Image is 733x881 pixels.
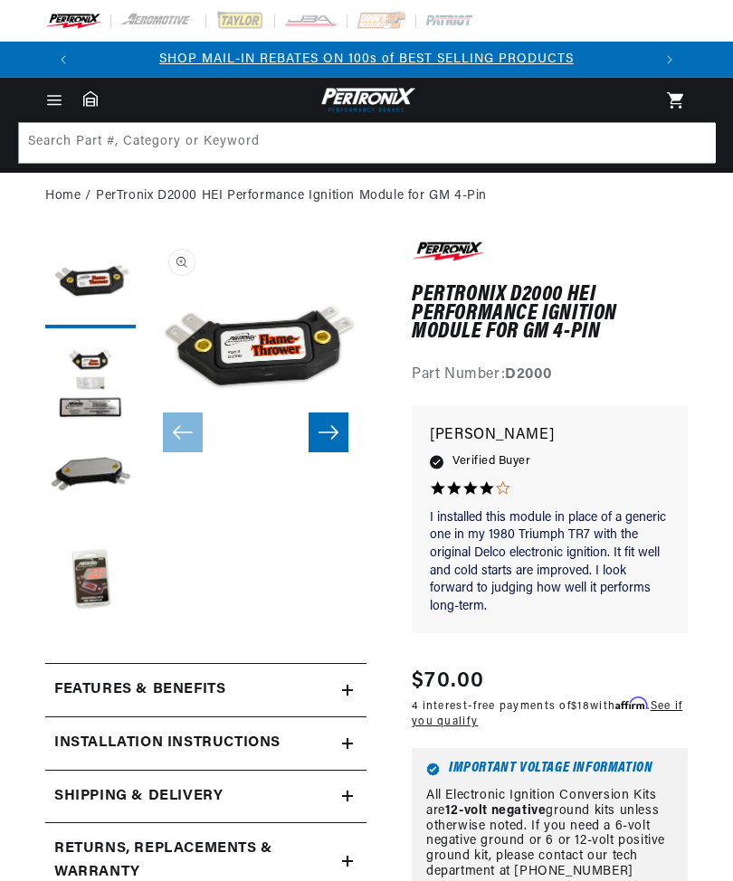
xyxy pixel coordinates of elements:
[81,50,652,70] div: Announcement
[45,536,136,627] button: Load image 4 in gallery view
[45,238,366,627] media-gallery: Gallery Viewer
[445,804,547,818] strong: 12-volt negative
[45,186,688,206] nav: breadcrumbs
[45,717,366,770] summary: Installation instructions
[430,509,670,616] p: I installed this module in place of a generic one in my 1980 Triumph TR7 with the original Delco ...
[45,437,136,527] button: Load image 3 in gallery view
[412,364,688,387] div: Part Number:
[54,678,225,702] h2: Features & Benefits
[45,771,366,823] summary: Shipping & Delivery
[571,701,590,712] span: $18
[45,238,136,328] button: Load image 1 in gallery view
[19,123,716,163] input: Search Part #, Category or Keyword
[83,90,98,107] a: Garage: 0 item(s)
[505,367,551,382] strong: D2000
[317,85,416,115] img: Pertronix
[412,697,688,730] p: 4 interest-free payments of with .
[652,42,688,78] button: Translation missing: en.sections.announcements.next_announcement
[426,763,673,776] h6: Important Voltage Information
[54,785,223,809] h2: Shipping & Delivery
[159,52,574,66] a: SHOP MAIL-IN REBATES ON 100s of BEST SELLING PRODUCTS
[45,42,81,78] button: Translation missing: en.sections.announcements.previous_announcement
[45,186,81,206] a: Home
[34,90,74,110] summary: Menu
[96,186,487,206] a: PerTronix D2000 HEI Performance Ignition Module for GM 4-Pin
[452,451,530,471] span: Verified Buyer
[45,337,136,428] button: Load image 2 in gallery view
[615,696,647,710] span: Affirm
[54,732,281,755] h2: Installation instructions
[674,123,714,163] button: Search Part #, Category or Keyword
[45,664,366,716] summary: Features & Benefits
[412,286,688,341] h1: PerTronix D2000 HEI Performance Ignition Module for GM 4-Pin
[163,412,203,452] button: Slide left
[412,665,485,697] span: $70.00
[430,423,670,449] p: [PERSON_NAME]
[309,412,348,452] button: Slide right
[81,50,652,70] div: 1 of 2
